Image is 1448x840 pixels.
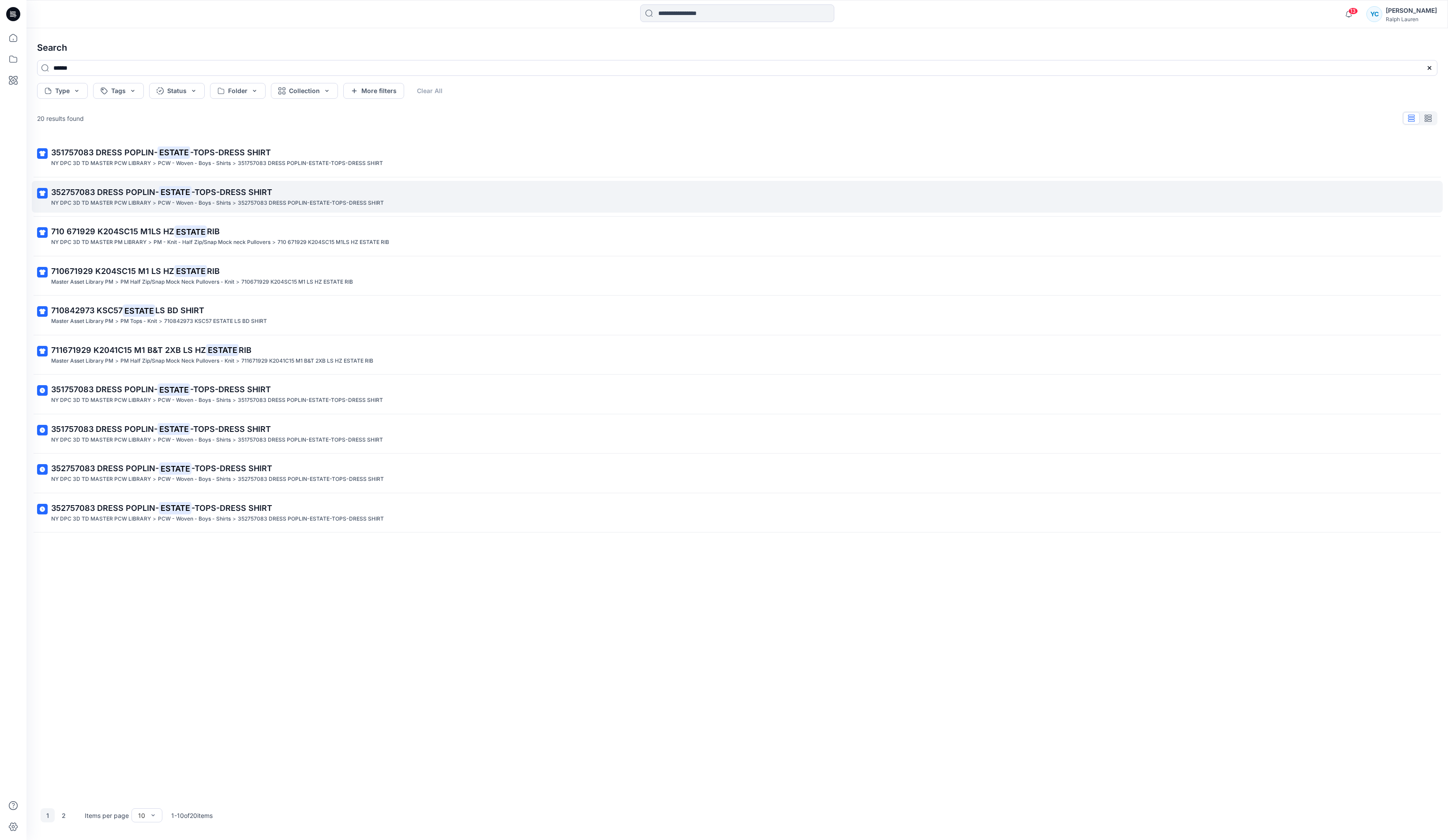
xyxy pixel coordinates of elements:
p: > [233,475,236,484]
div: 10 [138,811,145,820]
p: Master Asset Library PM [51,277,113,287]
p: > [153,159,156,168]
p: NY DPC 3D TD MASTER PCW LIBRARY [51,199,151,208]
p: 352757083 DRESS POPLIN-ESTATE-TOPS-DRESS SHIRT [238,475,384,484]
p: PM Tops - Knit [120,317,157,326]
p: > [115,356,119,366]
p: NY DPC 3D TD MASTER PCW LIBRARY [51,475,151,484]
mark: ESTATE [206,344,239,356]
span: 352757083 DRESS POPLIN- [51,187,159,197]
p: 352757083 DRESS POPLIN-ESTATE-TOPS-DRESS SHIRT [238,199,384,208]
span: RIB [239,345,251,355]
button: More filters [343,83,404,99]
p: > [159,317,162,326]
a: 351757083 DRESS POPLIN-ESTATE-TOPS-DRESS SHIRTNY DPC 3D TD MASTER PCW LIBRARY>PCW - Woven - Boys ... [32,378,1443,410]
p: > [236,277,240,287]
p: PCW - Woven - Boys - Shirts [158,159,231,168]
span: -TOPS-DRESS SHIRT [190,385,271,394]
span: -TOPS-DRESS SHIRT [191,503,272,513]
p: > [115,317,119,326]
mark: ESTATE [158,146,190,158]
span: 13 [1348,7,1358,15]
p: 710 671929 K204SC15 M1LS HZ ESTATE RIB [278,238,389,247]
mark: ESTATE [159,462,191,475]
p: Master Asset Library PM [51,356,113,366]
p: 351757083 DRESS POPLIN-ESTATE-TOPS-DRESS SHIRT [238,435,383,445]
p: 20 results found [37,114,84,123]
button: Folder [210,83,266,99]
p: NY DPC 3D TD MASTER PCW LIBRARY [51,159,151,168]
span: 710671929 K204SC15 M1 LS HZ [51,266,174,276]
button: Collection [271,83,338,99]
p: PCW - Woven - Boys - Shirts [158,435,231,445]
span: 351757083 DRESS POPLIN- [51,148,158,157]
p: > [153,514,156,524]
p: 710671929 K204SC15 M1 LS HZ ESTATE RIB [241,277,353,287]
span: -TOPS-DRESS SHIRT [190,424,271,434]
button: Tags [93,83,144,99]
p: 352757083 DRESS POPLIN-ESTATE-TOPS-DRESS SHIRT [238,514,384,524]
mark: ESTATE [158,423,190,435]
mark: ESTATE [174,265,207,277]
p: PM Half Zip/Snap Mock Neck Pullovers - Knit [120,356,234,366]
button: Status [149,83,205,99]
span: 352757083 DRESS POPLIN- [51,464,159,473]
p: > [153,199,156,208]
a: 710842973 KSC57ESTATELS BD SHIRTMaster Asset Library PM>PM Tops - Knit>710842973 KSC57 ESTATE LS ... [32,299,1443,331]
a: 352757083 DRESS POPLIN-ESTATE-TOPS-DRESS SHIRTNY DPC 3D TD MASTER PCW LIBRARY>PCW - Woven - Boys ... [32,181,1443,213]
p: PCW - Woven - Boys - Shirts [158,199,231,208]
p: PCW - Woven - Boys - Shirts [158,475,231,484]
p: 710842973 KSC57 ESTATE LS BD SHIRT [164,317,267,326]
a: 351757083 DRESS POPLIN-ESTATE-TOPS-DRESS SHIRTNY DPC 3D TD MASTER PCW LIBRARY>PCW - Woven - Boys ... [32,418,1443,450]
p: PM Half Zip/Snap Mock Neck Pullovers - Knit [120,277,234,287]
mark: ESTATE [159,502,191,514]
p: > [153,435,156,445]
p: PCW - Woven - Boys - Shirts [158,396,231,405]
span: LS BD SHIRT [155,306,204,315]
mark: ESTATE [158,383,190,396]
div: [PERSON_NAME] [1386,5,1437,16]
p: > [233,514,236,524]
span: 710842973 KSC57 [51,306,123,315]
mark: ESTATE [123,304,155,317]
p: NY DPC 3D TD MASTER PM LIBRARY [51,238,146,247]
p: > [115,277,119,287]
button: 1 [41,808,55,822]
p: > [233,396,236,405]
p: NY DPC 3D TD MASTER PCW LIBRARY [51,396,151,405]
p: 351757083 DRESS POPLIN-ESTATE-TOPS-DRESS SHIRT [238,396,383,405]
button: 2 [56,808,71,822]
h4: Search [30,35,1444,60]
a: 352757083 DRESS POPLIN-ESTATE-TOPS-DRESS SHIRTNY DPC 3D TD MASTER PCW LIBRARY>PCW - Woven - Boys ... [32,497,1443,529]
mark: ESTATE [174,225,207,238]
a: 710 671929 K204SC15 M1LS HZESTATERIBNY DPC 3D TD MASTER PM LIBRARY>PM - Knit - Half Zip/Snap Mock... [32,220,1443,252]
a: 351757083 DRESS POPLIN-ESTATE-TOPS-DRESS SHIRTNY DPC 3D TD MASTER PCW LIBRARY>PCW - Woven - Boys ... [32,141,1443,173]
p: NY DPC 3D TD MASTER PCW LIBRARY [51,435,151,445]
a: 711671929 K2041C15 M1 B&T 2XB LS HZESTATERIBMaster Asset Library PM>PM Half Zip/Snap Mock Neck Pu... [32,339,1443,371]
p: Items per page [85,811,129,820]
span: 711671929 K2041C15 M1 B&T 2XB LS HZ [51,345,206,355]
button: Type [37,83,88,99]
span: -TOPS-DRESS SHIRT [191,187,272,197]
span: RIB [207,227,220,236]
p: NY DPC 3D TD MASTER PCW LIBRARY [51,514,151,524]
span: -TOPS-DRESS SHIRT [191,464,272,473]
p: 1 - 10 of 20 items [171,811,213,820]
span: -TOPS-DRESS SHIRT [190,148,271,157]
span: 351757083 DRESS POPLIN- [51,385,158,394]
p: > [148,238,152,247]
span: RIB [207,266,220,276]
p: > [233,435,236,445]
p: PM - Knit - Half Zip/Snap Mock neck Pullovers [154,238,270,247]
span: 710 671929 K204SC15 M1LS HZ [51,227,174,236]
div: YC [1366,6,1382,22]
p: > [153,396,156,405]
a: 710671929 K204SC15 M1 LS HZESTATERIBMaster Asset Library PM>PM Half Zip/Snap Mock Neck Pullovers ... [32,260,1443,292]
p: PCW - Woven - Boys - Shirts [158,514,231,524]
div: Ralph Lauren [1386,16,1437,22]
mark: ESTATE [159,186,191,198]
a: 352757083 DRESS POPLIN-ESTATE-TOPS-DRESS SHIRTNY DPC 3D TD MASTER PCW LIBRARY>PCW - Woven - Boys ... [32,457,1443,489]
p: 351757083 DRESS POPLIN-ESTATE-TOPS-DRESS SHIRT [238,159,383,168]
p: > [233,159,236,168]
p: > [236,356,240,366]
